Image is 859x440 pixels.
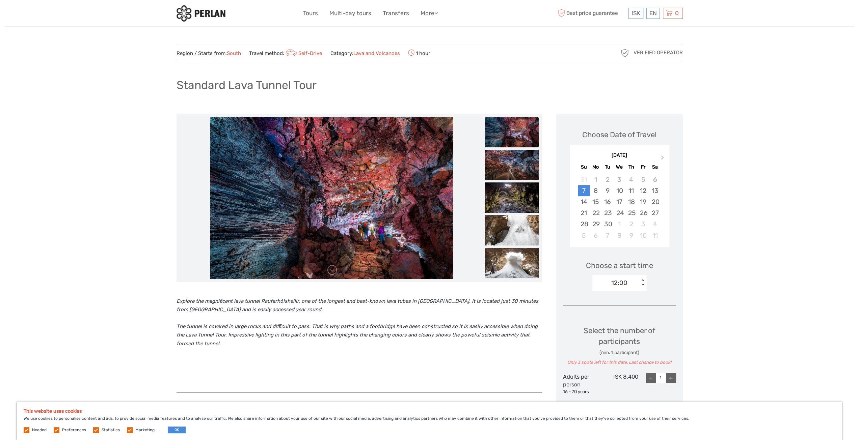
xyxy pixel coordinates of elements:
span: Best price guarantee [556,8,627,19]
h1: Standard Lava Tunnel Tour [177,78,317,92]
div: Tu [601,163,613,172]
div: Choose Friday, September 26th, 2025 [637,207,649,218]
label: Needed [32,427,47,433]
div: Choose Thursday, September 11th, 2025 [625,185,637,196]
div: Choose Thursday, September 18th, 2025 [625,196,637,207]
a: Lava and Volcanoes [353,50,400,56]
button: OK [168,427,186,433]
span: 1 hour [408,48,430,58]
img: b7228e2475634bc7bc24cb83f3e6020f_slider_thumbnail.jpg [485,150,539,180]
i: The tunnel is covered in large rocks and difficult to pass. That is why paths and a footbridge ha... [177,323,538,347]
div: Choose Thursday, October 2nd, 2025 [625,218,637,230]
div: Choose Wednesday, September 24th, 2025 [613,207,625,218]
h5: This website uses cookies [24,408,835,414]
div: EN [646,8,660,19]
div: Choose Saturday, October 4th, 2025 [649,218,661,230]
span: ISK [632,10,640,17]
div: Choose Sunday, September 21st, 2025 [578,207,590,218]
img: 41f5e62ce45a49e3a9f6dd4b0403530a_main_slider.jpg [210,117,453,279]
div: Not available Tuesday, September 2nd, 2025 [601,174,613,185]
label: Statistics [102,427,120,433]
img: 95c9160025bd412fb09f1233b7e6b674_slider_thumbnail.jpg [485,248,539,278]
div: Choose Sunday, September 14th, 2025 [578,196,590,207]
div: Choose Wednesday, September 10th, 2025 [613,185,625,196]
div: We use cookies to personalise content and ads, to provide social media features and to analyse ou... [17,402,842,440]
div: Choose Monday, September 15th, 2025 [590,196,601,207]
div: Mo [590,163,601,172]
div: Choose Sunday, September 28th, 2025 [578,218,590,230]
div: Choose Tuesday, September 16th, 2025 [601,196,613,207]
div: Choose Saturday, October 11th, 2025 [649,230,661,241]
div: Su [578,163,590,172]
div: [DATE] [570,152,669,159]
div: Choose Date of Travel [582,129,656,140]
div: Choose Thursday, September 25th, 2025 [625,207,637,218]
div: Choose Sunday, October 5th, 2025 [578,230,590,241]
div: Not available Saturday, September 6th, 2025 [649,174,661,185]
div: Only 3 spots left for this date. Last chance to book! [563,359,676,366]
div: Choose Tuesday, September 30th, 2025 [601,218,613,230]
a: South [227,50,241,56]
img: 41f5e62ce45a49e3a9f6dd4b0403530a_slider_thumbnail.jpg [485,117,539,147]
div: Not available Monday, September 1st, 2025 [590,174,601,185]
div: Th [625,163,637,172]
div: Not available Sunday, August 31st, 2025 [578,174,590,185]
span: Verified Operator [634,49,683,56]
div: Choose Saturday, September 27th, 2025 [649,207,661,218]
div: Choose Sunday, September 7th, 2025 [578,185,590,196]
div: Choose Friday, October 3rd, 2025 [637,218,649,230]
span: Region / Starts from: [177,50,241,57]
div: < > [640,279,646,286]
div: Choose Monday, September 22nd, 2025 [590,207,601,218]
div: 12:00 [611,278,627,287]
div: Choose Wednesday, October 1st, 2025 [613,218,625,230]
span: Travel method: [249,48,322,58]
button: Open LiveChat chat widget [78,10,86,19]
a: Tours [303,8,318,18]
div: Choose Monday, September 29th, 2025 [590,218,601,230]
img: 288-6a22670a-0f57-43d8-a107-52fbc9b92f2c_logo_small.jpg [177,5,225,22]
div: - [646,373,656,383]
div: Adults per person [563,373,601,395]
div: Not available Friday, September 5th, 2025 [637,174,649,185]
a: More [421,8,438,18]
label: Preferences [62,427,86,433]
div: Choose Friday, September 19th, 2025 [637,196,649,207]
div: Choose Wednesday, October 8th, 2025 [613,230,625,241]
img: verified_operator_grey_128.png [619,48,630,58]
div: Choose Friday, September 12th, 2025 [637,185,649,196]
div: Choose Saturday, September 13th, 2025 [649,185,661,196]
div: ISK 8,400 [600,373,638,395]
div: Not available Wednesday, September 3rd, 2025 [613,174,625,185]
div: Choose Saturday, September 20th, 2025 [649,196,661,207]
label: Marketing [135,427,155,433]
div: Choose Tuesday, September 9th, 2025 [601,185,613,196]
button: Next Month [658,154,669,165]
div: Choose Wednesday, September 17th, 2025 [613,196,625,207]
img: c4959f27ceac4fe49e3d0c05ff8e7a5c_slider_thumbnail.jpg [485,215,539,245]
div: Choose Friday, October 10th, 2025 [637,230,649,241]
div: Choose Monday, September 8th, 2025 [590,185,601,196]
img: b3160bbeaadf46f287b5e25d2d2cc7f8_slider_thumbnail.jpg [485,182,539,213]
i: Explore the magnificent lava tunnel Raufarhólshellir, one of the longest and best-known lava tube... [177,298,538,313]
span: Category: [330,50,400,57]
span: Choose a start time [586,260,653,271]
div: (min. 1 participant) [563,349,676,356]
div: Choose Tuesday, October 7th, 2025 [601,230,613,241]
a: Self-Drive [284,50,322,56]
div: Select the number of participants [563,325,676,366]
div: Choose Tuesday, September 23rd, 2025 [601,207,613,218]
a: Transfers [383,8,409,18]
div: Choose Thursday, October 9th, 2025 [625,230,637,241]
div: Choose Monday, October 6th, 2025 [590,230,601,241]
div: month 2025-09 [572,174,667,241]
div: Fr [637,163,649,172]
p: We're away right now. Please check back later! [9,12,76,17]
div: Not available Thursday, September 4th, 2025 [625,174,637,185]
a: Multi-day tours [329,8,371,18]
span: 0 [674,10,680,17]
div: 16 - 70 years [563,389,601,395]
div: + [666,373,676,383]
div: We [613,163,625,172]
div: Sa [649,163,661,172]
